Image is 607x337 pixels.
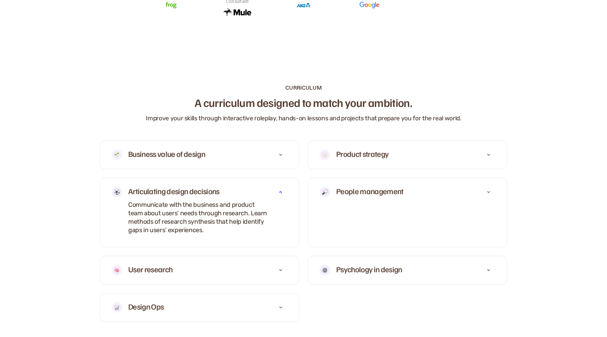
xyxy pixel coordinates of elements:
div: CURRICULUM [79,84,528,91]
div: Business value of design [128,150,205,158]
img: Design decisions icon [111,186,123,198]
div: Business value of designDesign value icon [111,146,288,163]
nav: Articulating design decisionsDesign decisions icon [111,201,288,241]
p: Communicate with the business and product team about users’ needs through research. Learn methods... [128,201,270,234]
div: People management [336,187,404,195]
div: Design Ops [128,302,164,311]
img: Startegy icon [319,149,331,160]
div: Psychology in designPsychology icon [319,262,496,279]
img: Psychology icon [319,265,331,276]
p: Improve your skills through interactive roleplay, hands-on lessons and projects that prepare you ... [146,114,461,123]
img: Design value icon [111,149,123,160]
div: User researchbrain emoji [111,262,288,279]
h2: A curriculum designed to match your ambition. [195,96,412,109]
div: People managementPeople Management icon [319,184,496,201]
div: Articulating design decisions [128,187,220,195]
div: Articulating design decisionsDesign decisions icon [111,184,288,201]
img: People Management icon [319,186,331,198]
div: User research [128,265,172,273]
div: Psychology in design [336,265,402,273]
div: Design OpsOperations icon [111,299,288,316]
div: Product strategy [336,150,389,158]
div: Product strategyStartegy icon [319,146,496,163]
img: Operations icon [111,302,123,313]
img: brain emoji [111,265,123,276]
